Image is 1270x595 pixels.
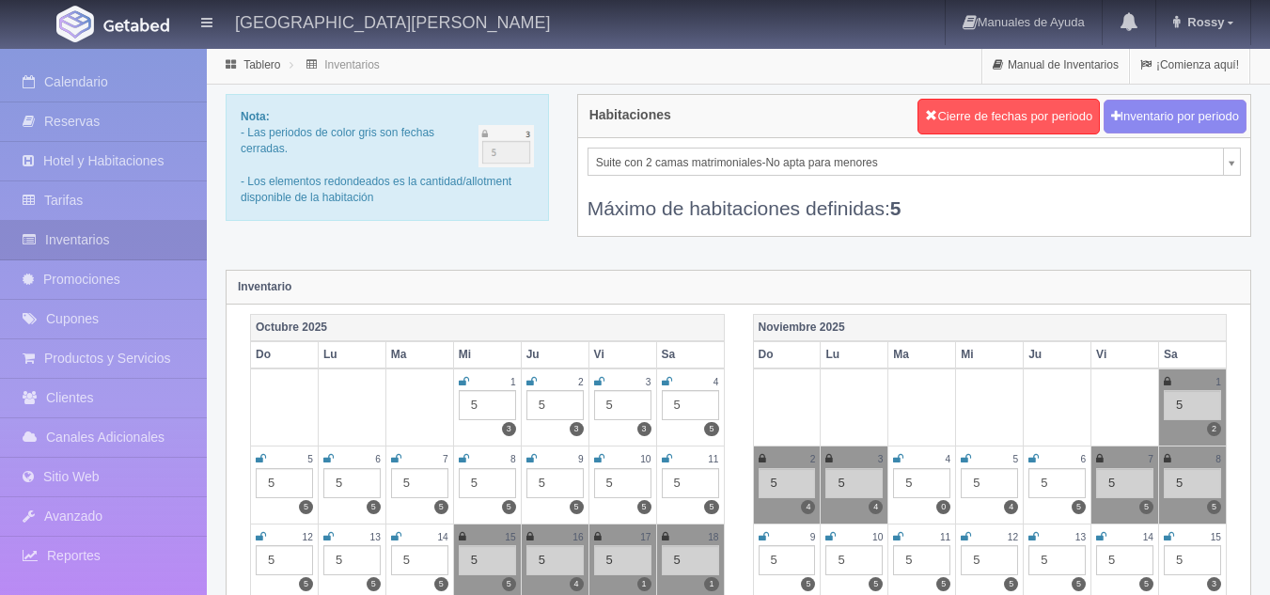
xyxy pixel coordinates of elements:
[1143,532,1153,542] small: 14
[1215,377,1221,387] small: 1
[637,422,651,436] label: 3
[596,149,1215,177] span: Suite con 2 camas matrimoniales-No apta para menores
[662,390,719,420] div: 5
[1024,341,1091,368] th: Ju
[825,545,883,575] div: 5
[1215,454,1221,464] small: 8
[1075,532,1086,542] small: 13
[56,6,94,42] img: Getabed
[810,454,816,464] small: 2
[434,577,448,591] label: 5
[256,545,313,575] div: 5
[708,532,718,542] small: 18
[810,532,816,542] small: 9
[801,500,815,514] label: 4
[578,377,584,387] small: 2
[890,197,902,219] b: 5
[251,341,319,368] th: Do
[434,500,448,514] label: 5
[821,341,888,368] th: Lu
[367,577,381,591] label: 5
[704,422,718,436] label: 5
[502,500,516,514] label: 5
[1072,577,1086,591] label: 5
[753,314,1227,341] th: Noviembre 2025
[917,99,1100,134] button: Cierre de fechas por periodo
[299,500,313,514] label: 5
[589,108,671,122] h4: Habitaciones
[1072,500,1086,514] label: 5
[825,468,883,498] div: 5
[235,9,550,33] h4: [GEOGRAPHIC_DATA][PERSON_NAME]
[594,545,651,575] div: 5
[526,545,584,575] div: 5
[572,532,583,542] small: 16
[1028,468,1086,498] div: 5
[961,468,1018,498] div: 5
[478,125,534,167] img: cutoff.png
[759,468,816,498] div: 5
[1080,454,1086,464] small: 6
[521,341,588,368] th: Ju
[588,176,1241,222] div: Máximo de habitaciones definidas:
[1164,390,1221,420] div: 5
[1164,545,1221,575] div: 5
[878,454,884,464] small: 3
[1139,577,1153,591] label: 5
[940,532,950,542] small: 11
[459,468,516,498] div: 5
[956,341,1024,368] th: Mi
[801,577,815,591] label: 5
[594,468,651,498] div: 5
[1091,341,1159,368] th: Vi
[459,390,516,420] div: 5
[713,377,719,387] small: 4
[238,280,291,293] strong: Inventario
[588,341,656,368] th: Vi
[1096,468,1153,498] div: 5
[1164,468,1221,498] div: 5
[323,545,381,575] div: 5
[570,422,584,436] label: 3
[437,532,447,542] small: 14
[526,468,584,498] div: 5
[753,341,821,368] th: Do
[578,454,584,464] small: 9
[646,377,651,387] small: 3
[299,577,313,591] label: 5
[1159,341,1227,368] th: Sa
[526,390,584,420] div: 5
[307,454,313,464] small: 5
[1008,532,1018,542] small: 12
[443,454,448,464] small: 7
[570,500,584,514] label: 5
[323,468,381,498] div: 5
[888,341,956,368] th: Ma
[708,454,718,464] small: 11
[303,532,313,542] small: 12
[640,454,651,464] small: 10
[1139,500,1153,514] label: 5
[704,500,718,514] label: 5
[704,577,718,591] label: 1
[1104,100,1246,134] button: Inventario por periodo
[1207,577,1221,591] label: 3
[459,545,516,575] div: 5
[241,110,270,123] b: Nota:
[453,341,521,368] th: Mi
[1096,545,1153,575] div: 5
[893,545,950,575] div: 5
[1183,15,1224,29] span: Rossy
[1013,454,1019,464] small: 5
[505,532,515,542] small: 15
[391,545,448,575] div: 5
[251,314,725,341] th: Octubre 2025
[375,454,381,464] small: 6
[103,18,169,32] img: Getabed
[872,532,883,542] small: 10
[502,577,516,591] label: 5
[961,545,1018,575] div: 5
[510,377,516,387] small: 1
[656,341,724,368] th: Sa
[318,341,385,368] th: Lu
